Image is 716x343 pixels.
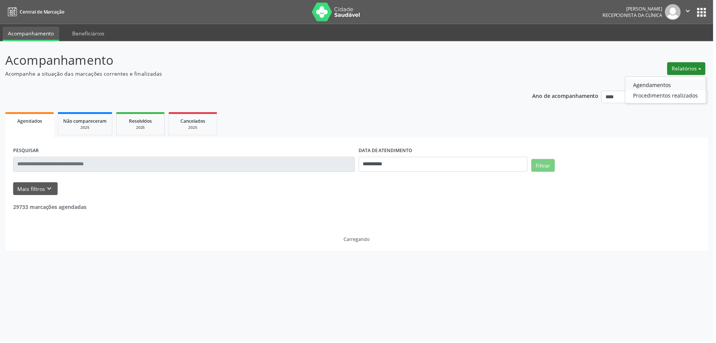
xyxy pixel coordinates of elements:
[683,4,698,20] button: 
[360,146,414,157] label: DATA DE ATENDIMENTO
[533,160,557,172] button: Filtrar
[605,12,665,18] span: Recepcionista da clínica
[605,6,665,12] div: [PERSON_NAME]
[129,118,153,125] span: Resolvidos
[686,7,695,15] i: 
[5,6,65,18] a: Central de Marcação
[627,77,709,104] ul: Relatórios
[20,9,65,15] span: Central de Marcação
[345,237,371,244] div: Carregando
[181,118,206,125] span: Cancelados
[668,4,683,20] img: img
[17,118,42,125] span: Agendados
[534,91,601,101] p: Ano de acompanhamento
[175,125,212,131] div: 2025
[3,27,59,41] a: Acompanhamento
[64,118,107,125] span: Não compareceram
[628,90,708,101] a: Procedimentos realizados
[628,80,708,90] a: Agendamentos
[698,6,711,19] button: apps
[5,51,499,70] p: Acompanhamento
[670,63,708,75] button: Relatórios
[5,70,499,78] p: Acompanhe a situação das marcações correntes e finalizadas
[64,125,107,131] div: 2025
[13,146,39,157] label: PESQUISAR
[122,125,160,131] div: 2025
[13,183,58,196] button: Mais filtroskeyboard_arrow_down
[45,185,54,194] i: keyboard_arrow_down
[13,204,87,211] strong: 29733 marcações agendadas
[67,27,110,40] a: Beneficiários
